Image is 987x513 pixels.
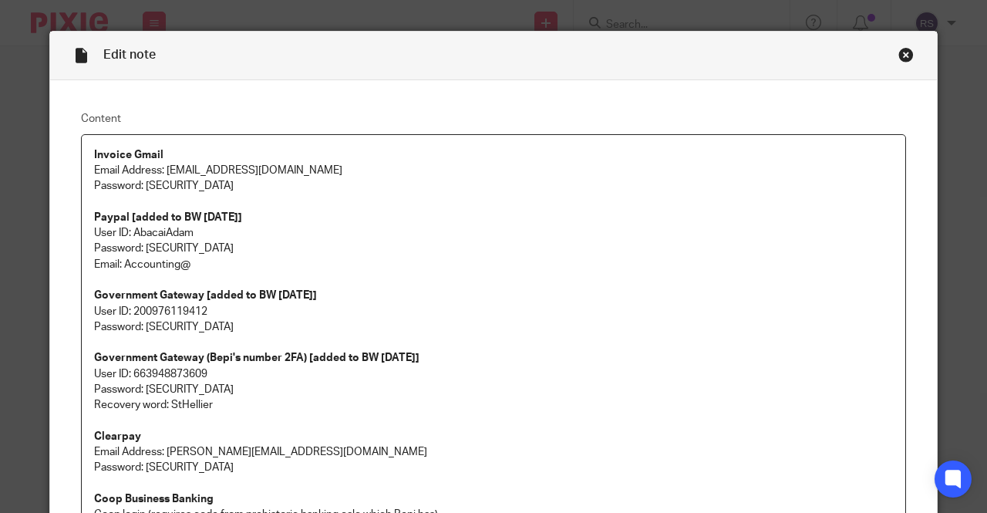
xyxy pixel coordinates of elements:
div: Close this dialog window [898,47,914,62]
p: Email Address: [PERSON_NAME][EMAIL_ADDRESS][DOMAIN_NAME] Password: [SECURITY_DATA] [94,429,893,476]
p: User ID: 663948873609 [94,350,893,382]
p: Recovery word: StHellier [94,397,893,413]
label: Content [81,111,906,127]
p: Password: [SECURITY_DATA] [94,382,893,397]
p: Password: [SECURITY_DATA] [94,178,893,210]
strong: Government Gateway [added to BW [DATE]] [94,290,317,301]
strong: Government Gateway (Bepi's number 2FA) [added to BW [DATE]] [94,353,419,363]
strong: Invoice Gmail [94,150,163,160]
p: User ID: 200976119412 Password: [SECURITY_DATA] [94,304,893,336]
strong: Coop Business Banking [94,494,214,505]
span: Edit note [103,49,156,61]
p: User ID: AbacaiAdam Password: [SECURITY_DATA] Email: Accounting@ [94,210,893,272]
strong: Paypal [added to BW [DATE]] [94,212,242,223]
strong: Clearpay [94,431,141,442]
p: Email Address: [EMAIL_ADDRESS][DOMAIN_NAME] [94,163,893,178]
